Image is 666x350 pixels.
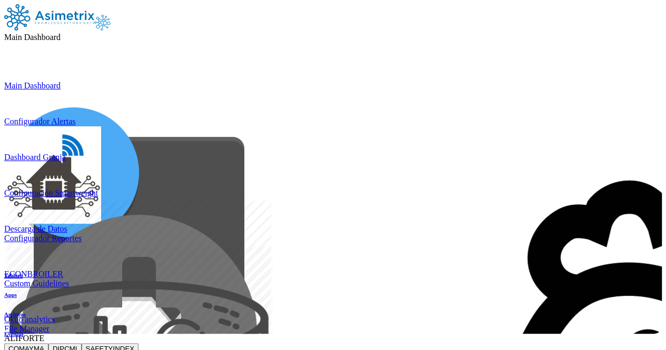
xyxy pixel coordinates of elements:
[4,126,101,224] img: img
[4,162,662,198] a: imgConfiguración Smartweight
[4,81,662,91] a: Main Dashboard
[4,91,662,126] a: imgConfigurador Alertas
[4,234,662,243] a: Configurador Reportes
[4,292,26,298] a: Apps
[4,331,26,337] a: Eventos
[4,311,26,317] a: Archivos
[4,153,662,162] div: Dashboard Granja
[4,224,662,234] div: Descarga de Datos
[4,198,662,234] a: imgDescarga de Datos
[94,15,111,31] img: Asimetrix logo
[4,188,662,198] div: Configuración Smartweight
[4,243,662,279] a: imgECONBROILER
[4,33,61,42] span: Main Dashboard
[4,126,662,162] a: imgDashboard Granja
[4,117,662,126] div: Configurador Alertas
[4,272,26,278] a: Tablero
[4,4,94,31] img: Asimetrix logo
